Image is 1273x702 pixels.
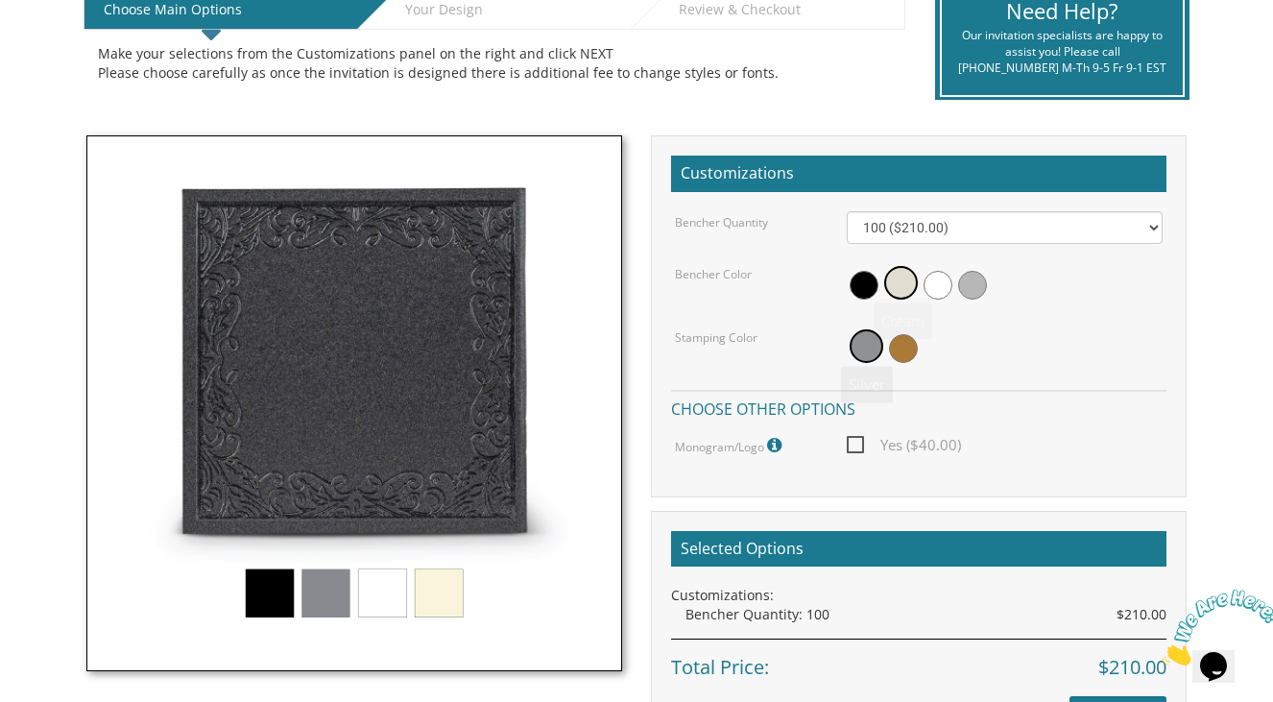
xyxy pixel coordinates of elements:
div: Make your selections from the Customizations panel on the right and click NEXT Please choose care... [98,44,891,83]
h2: Selected Options [671,531,1166,568]
span: $210.00 [1098,654,1166,682]
img: tiferes_shimmer.jpg [86,135,622,671]
span: $210.00 [1117,605,1166,624]
div: Bencher Quantity: 100 [685,605,1166,624]
h4: Choose other options [671,390,1166,424]
iframe: chat widget [1154,582,1273,673]
img: Chat attention grabber [8,8,127,84]
span: Yes ($40.00) [847,433,961,457]
label: Bencher Color [675,266,752,282]
div: Our invitation specialists are happy to assist you! Please call [PHONE_NUMBER] M-Th 9-5 Fr 9-1 EST [956,27,1169,76]
h2: Customizations [671,156,1166,192]
div: Customizations: [671,586,1166,605]
label: Bencher Quantity [675,214,768,230]
div: Total Price: [671,639,1166,682]
label: Monogram/Logo [675,433,786,458]
label: Stamping Color [675,329,757,346]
